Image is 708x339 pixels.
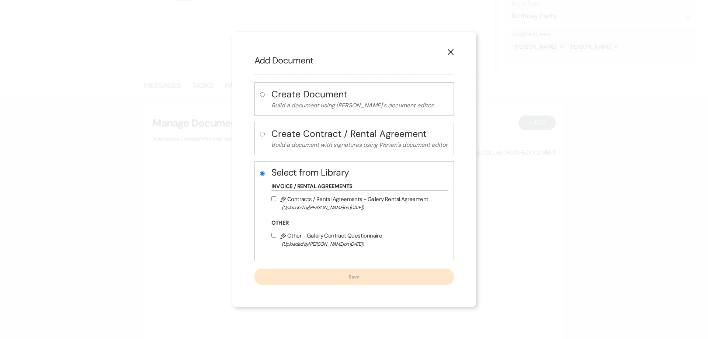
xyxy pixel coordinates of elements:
button: Create Contract / Rental AgreementBuild a document with signatures using Weven's document editor. [271,127,448,150]
p: Build a document with signatures using Weven's document editor. [271,140,448,150]
label: Contracts / Rental Agreements - Gallery Rental Agreement [271,194,445,212]
p: Build a document using [PERSON_NAME]'s document editor. [271,101,448,110]
h4: Select from Library [271,166,448,179]
button: Create DocumentBuild a document using [PERSON_NAME]'s document editor. [271,88,448,110]
h6: Other [271,219,448,227]
span: (Uploaded by [PERSON_NAME] on [DATE] ) [282,240,445,248]
h4: Create Contract / Rental Agreement [271,127,448,140]
input: Other - Gallery Contract Questionnaire(Uploaded by[PERSON_NAME]on [DATE]) [271,233,276,238]
label: Other - Gallery Contract Questionnaire [271,231,445,248]
button: Save [254,269,454,285]
h6: Invoice / Rental Agreements [271,183,448,191]
h2: Add Document [254,54,454,67]
input: Contracts / Rental Agreements - Gallery Rental Agreement(Uploaded by[PERSON_NAME]on [DATE]) [271,196,276,201]
h4: Create Document [271,88,448,101]
span: (Uploaded by [PERSON_NAME] on [DATE] ) [282,203,445,212]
